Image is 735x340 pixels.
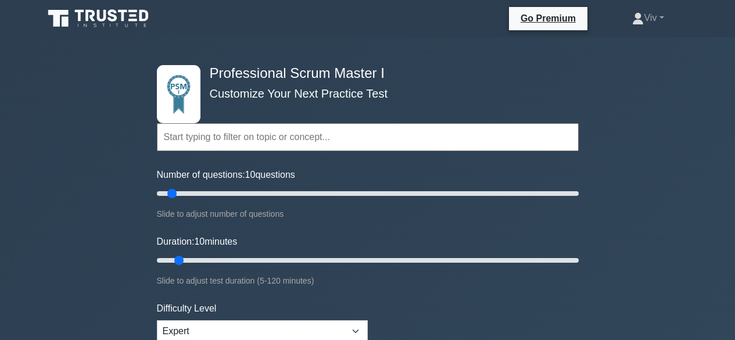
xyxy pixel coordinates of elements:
[205,65,522,82] h4: Professional Scrum Master I
[514,11,583,26] a: Go Premium
[157,274,579,288] div: Slide to adjust test duration (5-120 minutes)
[604,6,691,30] a: Viv
[157,123,579,151] input: Start typing to filter on topic or concept...
[245,170,256,180] span: 10
[194,237,205,246] span: 10
[157,235,238,249] label: Duration: minutes
[157,207,579,221] div: Slide to adjust number of questions
[157,302,217,316] label: Difficulty Level
[157,168,295,182] label: Number of questions: questions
